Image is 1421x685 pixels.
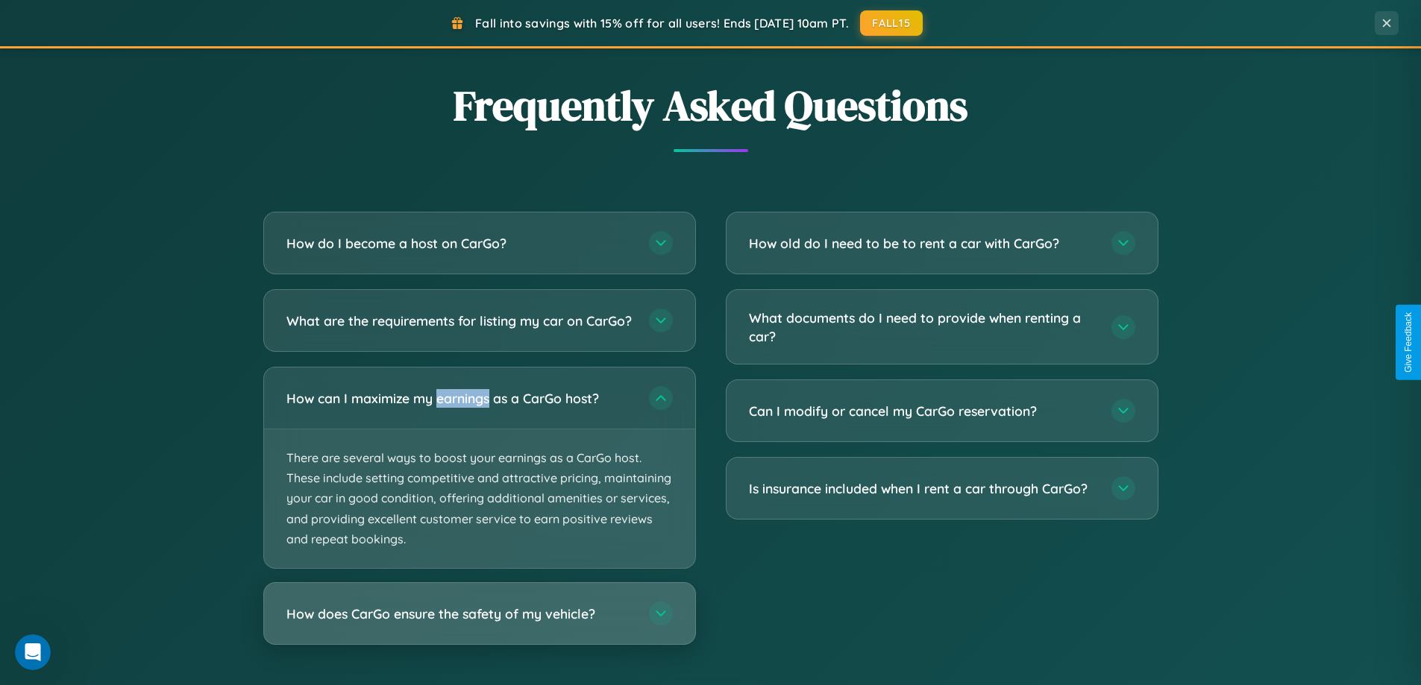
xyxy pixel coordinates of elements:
[286,604,634,623] h3: How does CarGo ensure the safety of my vehicle?
[15,634,51,670] iframe: Intercom live chat
[749,309,1097,345] h3: What documents do I need to provide when renting a car?
[263,77,1158,134] h2: Frequently Asked Questions
[1403,312,1414,373] div: Give Feedback
[749,479,1097,498] h3: Is insurance included when I rent a car through CarGo?
[749,234,1097,253] h3: How old do I need to be to rent a car with CarGo?
[286,234,634,253] h3: How do I become a host on CarGo?
[475,16,849,31] span: Fall into savings with 15% off for all users! Ends [DATE] 10am PT.
[286,312,634,330] h3: What are the requirements for listing my car on CarGo?
[860,10,923,36] button: FALL15
[749,402,1097,420] h3: Can I modify or cancel my CarGo reservation?
[286,389,634,408] h3: How can I maximize my earnings as a CarGo host?
[264,429,695,568] p: There are several ways to boost your earnings as a CarGo host. These include setting competitive ...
